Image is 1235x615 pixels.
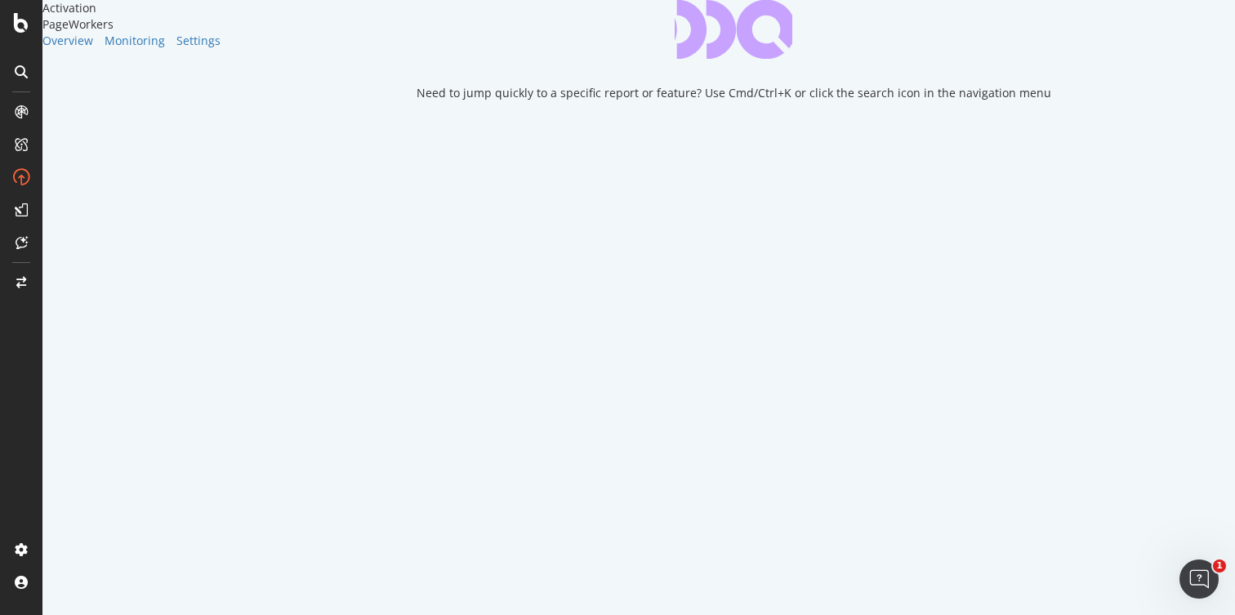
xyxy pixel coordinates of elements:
[1213,559,1226,573] span: 1
[42,33,93,49] a: Overview
[417,85,1051,101] div: Need to jump quickly to a specific report or feature? Use Cmd/Ctrl+K or click the search icon in ...
[1179,559,1219,599] iframe: Intercom live chat
[42,16,232,33] div: PageWorkers
[176,33,221,49] a: Settings
[105,33,165,49] a: Monitoring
